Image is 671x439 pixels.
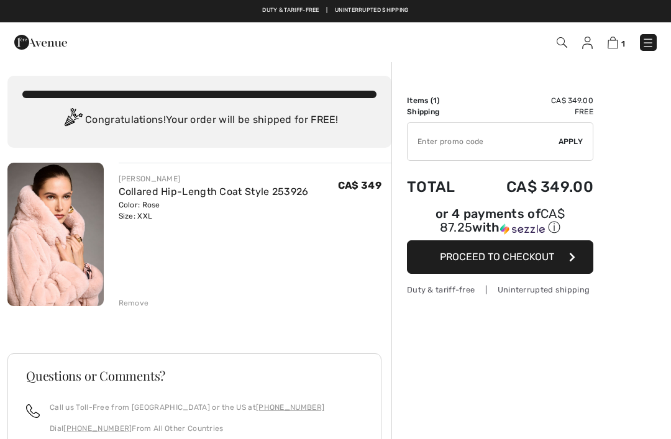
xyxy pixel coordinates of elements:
[608,35,625,50] a: 1
[407,208,593,240] div: or 4 payments ofCA$ 87.25withSezzle Click to learn more about Sezzle
[63,424,132,433] a: [PHONE_NUMBER]
[582,37,593,49] img: My Info
[22,108,377,133] div: Congratulations! Your order will be shipped for FREE!
[621,39,625,48] span: 1
[473,166,593,208] td: CA$ 349.00
[407,166,473,208] td: Total
[407,95,473,106] td: Items ( )
[26,369,363,382] h3: Questions or Comments?
[500,224,545,235] img: Sezzle
[7,163,104,306] img: Collared Hip-Length Coat Style 253926
[559,136,583,147] span: Apply
[256,403,324,412] a: [PHONE_NUMBER]
[60,108,85,133] img: Congratulation2.svg
[50,402,324,413] p: Call us Toll-Free from [GEOGRAPHIC_DATA] or the US at
[14,30,67,55] img: 1ère Avenue
[557,37,567,48] img: Search
[407,284,593,296] div: Duty & tariff-free | Uninterrupted shipping
[407,208,593,236] div: or 4 payments of with
[440,206,565,235] span: CA$ 87.25
[608,37,618,48] img: Shopping Bag
[119,297,149,309] div: Remove
[119,173,309,184] div: [PERSON_NAME]
[408,123,559,160] input: Promo code
[119,186,309,197] a: Collared Hip-Length Coat Style 253926
[407,240,593,274] button: Proceed to Checkout
[407,106,473,117] td: Shipping
[642,37,654,49] img: Menu
[473,106,593,117] td: Free
[26,404,40,418] img: call
[433,96,437,105] span: 1
[119,199,309,222] div: Color: Rose Size: XXL
[50,423,324,434] p: Dial From All Other Countries
[338,179,381,191] span: CA$ 349
[473,95,593,106] td: CA$ 349.00
[440,251,554,263] span: Proceed to Checkout
[14,35,67,47] a: 1ère Avenue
